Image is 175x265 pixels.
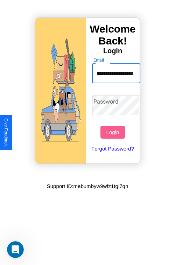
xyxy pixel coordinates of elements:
h3: Welcome Back! [86,23,140,47]
div: Give Feedback [3,118,8,147]
p: Support ID: mebumbyw9wfz1tgl7qn [47,181,128,191]
label: Email [93,57,104,63]
h4: Login [86,47,140,55]
iframe: Intercom live chat [7,241,24,258]
img: gif [35,18,86,163]
button: Login [100,126,125,139]
a: Forgot Password? [89,139,137,159]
